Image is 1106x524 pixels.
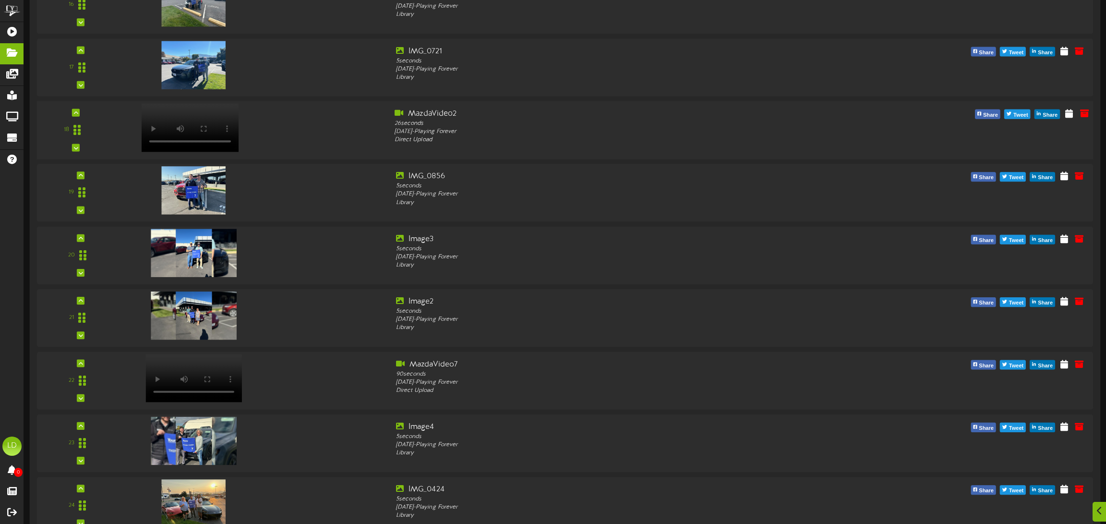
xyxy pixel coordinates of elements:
[1000,172,1026,182] button: Tweet
[1007,235,1025,246] span: Tweet
[396,2,822,11] div: [DATE] - Playing Forever
[395,120,825,128] div: 26 seconds
[977,486,996,497] span: Share
[1000,486,1026,495] button: Tweet
[977,298,996,309] span: Share
[396,316,822,324] div: [DATE] - Playing Forever
[396,495,822,503] div: 5 seconds
[971,360,996,370] button: Share
[1030,235,1055,244] button: Share
[396,234,822,245] div: Image3
[69,377,74,385] div: 22
[1034,110,1060,119] button: Share
[396,253,822,261] div: [DATE] - Playing Forever
[2,437,22,456] div: LD
[396,378,822,387] div: [DATE] - Playing Forever
[1000,298,1026,307] button: Tweet
[151,292,236,340] img: 48f39d0f-b212-4375-a503-a44a092141d2.png
[1007,298,1025,309] span: Tweet
[396,307,822,316] div: 5 seconds
[975,110,1000,119] button: Share
[68,251,75,259] div: 20
[69,314,74,322] div: 21
[977,48,996,58] span: Share
[396,245,822,253] div: 5 seconds
[1004,110,1031,119] button: Tweet
[14,468,23,477] span: 0
[1007,173,1025,183] span: Tweet
[396,512,822,520] div: Library
[396,65,822,73] div: [DATE] - Playing Forever
[971,47,996,57] button: Share
[1036,173,1055,183] span: Share
[1007,48,1025,58] span: Tweet
[1011,110,1030,121] span: Tweet
[1036,423,1055,434] span: Share
[162,167,226,215] img: c06b8b2d-9bcc-46b0-9738-8c8f14d5ba51.jpg
[396,449,822,457] div: Library
[395,109,825,120] div: MazdaVideo2
[396,370,822,378] div: 90 seconds
[151,417,236,465] img: 002a2ae5-34e4-458b-a635-d34b1e4d3d59.png
[1007,361,1025,371] span: Tweet
[1030,298,1055,307] button: Share
[396,296,822,307] div: Image2
[1000,423,1026,432] button: Tweet
[1036,48,1055,58] span: Share
[396,57,822,65] div: 5 seconds
[396,485,822,496] div: IMG_0424
[1036,361,1055,371] span: Share
[1000,235,1026,244] button: Tweet
[396,191,822,199] div: [DATE] - Playing Forever
[396,11,822,19] div: Library
[396,199,822,207] div: Library
[396,441,822,449] div: [DATE] - Playing Forever
[1000,47,1026,57] button: Tweet
[971,235,996,244] button: Share
[395,128,825,136] div: [DATE] - Playing Forever
[69,439,74,448] div: 23
[1007,486,1025,497] span: Tweet
[396,182,822,190] div: 5 seconds
[1041,110,1059,121] span: Share
[1030,486,1055,495] button: Share
[1036,486,1055,497] span: Share
[977,361,996,371] span: Share
[1030,360,1055,370] button: Share
[69,63,74,72] div: 17
[396,359,822,370] div: MazdaVideo7
[977,235,996,246] span: Share
[1036,298,1055,309] span: Share
[971,298,996,307] button: Share
[1030,47,1055,57] button: Share
[396,504,822,512] div: [DATE] - Playing Forever
[981,110,1000,121] span: Share
[977,423,996,434] span: Share
[151,229,236,277] img: 19f1fb2c-463d-4e40-b487-813386b0e932.png
[162,41,226,89] img: 6d7ba389-2434-4eab-b507-e752c572d5fc.jpg
[396,387,822,395] div: Direct Upload
[1030,423,1055,432] button: Share
[1036,235,1055,246] span: Share
[395,136,825,145] div: Direct Upload
[396,171,822,183] div: IMG_0856
[69,189,74,197] div: 19
[396,422,822,433] div: Image4
[1030,172,1055,182] button: Share
[1000,360,1026,370] button: Tweet
[971,486,996,495] button: Share
[69,502,74,510] div: 24
[396,324,822,332] div: Library
[971,172,996,182] button: Share
[69,1,74,9] div: 16
[971,423,996,432] button: Share
[977,173,996,183] span: Share
[396,261,822,269] div: Library
[64,126,69,134] div: 18
[396,433,822,441] div: 5 seconds
[396,46,822,57] div: IMG_0721
[396,73,822,82] div: Library
[1007,423,1025,434] span: Tweet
